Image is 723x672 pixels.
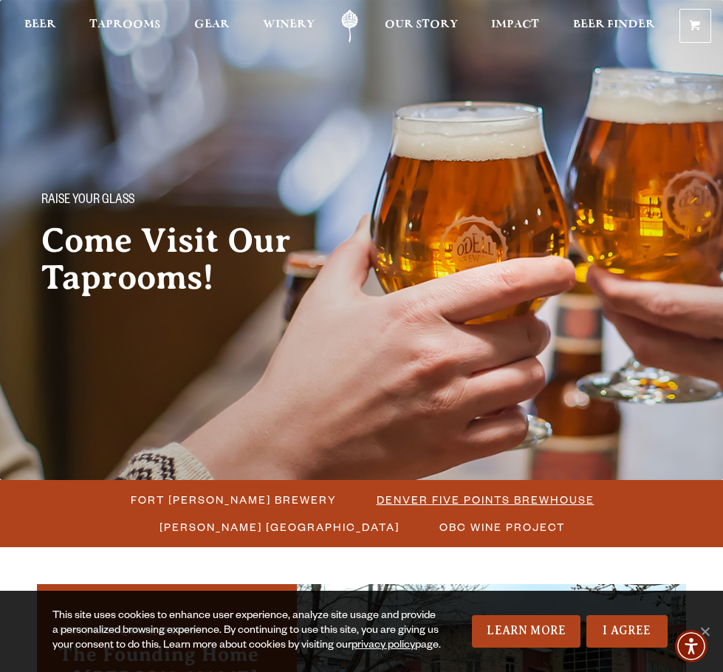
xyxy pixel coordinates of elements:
[41,191,134,210] span: Raise your glass
[573,18,655,30] span: Beer Finder
[368,489,602,510] a: Denver Five Points Brewhouse
[472,615,580,648] a: Learn More
[194,18,230,30] span: Gear
[41,222,360,296] h2: Come Visit Our Taprooms!
[439,516,565,538] span: OBC Wine Project
[52,609,442,654] div: This site uses cookies to enhance user experience, analyze site usage and provide a personalized ...
[24,18,56,30] span: Beer
[431,516,572,538] a: OBC Wine Project
[194,10,230,43] a: Gear
[131,489,337,510] span: Fort [PERSON_NAME] Brewery
[263,10,315,43] a: Winery
[573,10,655,43] a: Beer Finder
[263,18,315,30] span: Winery
[24,10,56,43] a: Beer
[385,10,458,43] a: Our Story
[385,18,458,30] span: Our Story
[89,18,160,30] span: Taprooms
[89,10,160,43] a: Taprooms
[675,630,707,662] div: Accessibility Menu
[151,516,407,538] a: [PERSON_NAME] [GEOGRAPHIC_DATA]
[332,10,369,43] a: Odell Home
[122,489,344,510] a: Fort [PERSON_NAME] Brewery
[491,10,539,43] a: Impact
[491,18,539,30] span: Impact
[586,615,668,648] a: I Agree
[160,516,400,538] span: [PERSON_NAME] [GEOGRAPHIC_DATA]
[377,489,594,510] span: Denver Five Points Brewhouse
[352,640,415,652] a: privacy policy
